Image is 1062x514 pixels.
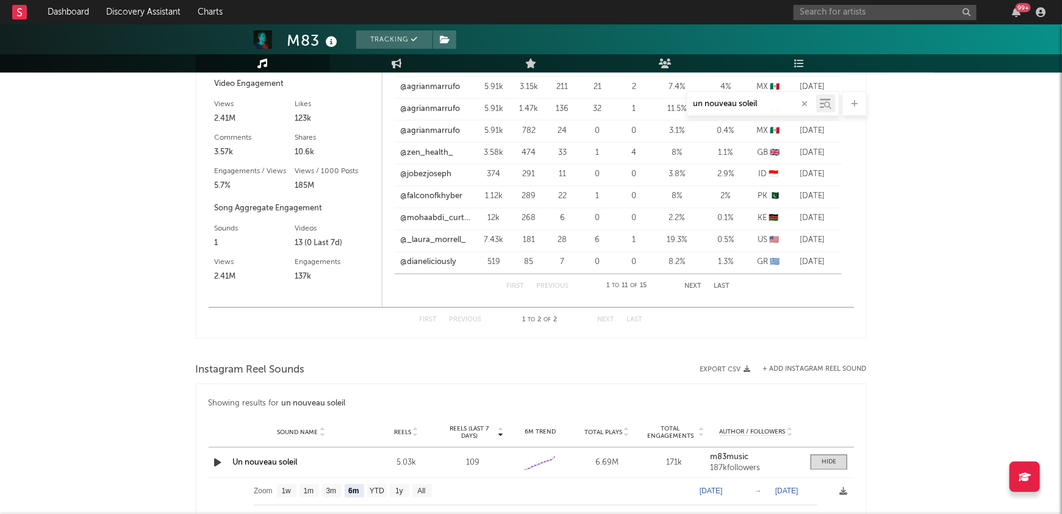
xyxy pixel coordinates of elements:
[401,169,452,181] a: @jobezjoseph
[753,191,784,203] div: PK
[215,145,295,160] div: 3.57k
[479,257,509,269] div: 519
[627,316,643,323] button: Last
[395,487,403,496] text: 1y
[700,366,751,373] button: Export CSV
[549,169,576,181] div: 11
[479,147,509,159] div: 3.58k
[295,112,376,126] div: 123k
[790,125,836,137] div: [DATE]
[583,257,613,269] div: 0
[515,81,543,93] div: 3.15k
[656,257,698,269] div: 8.2 %
[515,147,543,159] div: 474
[598,316,615,323] button: Next
[584,429,622,436] span: Total Plays
[790,169,836,181] div: [DATE]
[619,191,650,203] div: 0
[770,83,780,91] span: 🇲🇽
[401,191,463,203] a: @falconofkhyber
[1012,7,1021,17] button: 99+
[790,191,836,203] div: [DATE]
[254,487,273,496] text: Zoom
[549,257,576,269] div: 7
[209,396,854,411] div: Showing results for
[770,149,780,157] span: 🇬🇧
[790,81,836,93] div: [DATE]
[215,179,295,193] div: 5.7%
[215,255,295,269] div: Views
[528,317,535,323] span: to
[1016,3,1031,12] div: 99 +
[790,147,836,159] div: [DATE]
[326,487,336,496] text: 3m
[753,125,784,137] div: MX
[753,81,784,93] div: MX
[348,487,359,496] text: 6m
[583,125,613,137] div: 0
[479,191,509,203] div: 1.12k
[515,213,543,225] div: 268
[277,429,318,436] span: Sound Name
[295,164,376,179] div: Views / 1000 Posts
[295,130,376,145] div: Shares
[515,169,543,181] div: 291
[656,235,698,247] div: 19.3 %
[753,169,784,181] div: ID
[549,235,576,247] div: 28
[583,235,613,247] div: 6
[287,30,341,51] div: M83
[401,213,473,225] a: @mohaabdi_curtain
[619,147,650,159] div: 4
[506,313,573,327] div: 1 2 2
[196,363,305,377] span: Instagram Reel Sounds
[356,30,432,49] button: Tracking
[705,169,747,181] div: 2.9 %
[769,193,779,201] span: 🇵🇰
[687,99,816,109] input: Search by song name or URL
[705,235,747,247] div: 0.5 %
[769,237,779,245] span: 🇺🇸
[450,316,482,323] button: Previous
[751,366,867,373] div: + Add Instagram Reel Sound
[215,112,295,126] div: 2.41M
[619,125,650,137] div: 0
[583,191,613,203] div: 1
[215,269,295,284] div: 2.41M
[417,487,425,496] text: All
[233,459,298,466] a: Un nouveau soleil
[593,279,660,294] div: 1 11 15
[790,235,836,247] div: [DATE]
[583,169,613,181] div: 0
[769,215,779,223] span: 🇰🇪
[510,427,571,437] div: 6M Trend
[656,147,698,159] div: 8 %
[215,221,295,236] div: Sounds
[656,213,698,225] div: 2.2 %
[755,487,762,495] text: →
[700,487,723,495] text: [DATE]
[753,235,784,247] div: US
[515,257,543,269] div: 85
[612,284,619,289] span: to
[549,147,576,159] div: 33
[215,164,295,179] div: Engagements / Views
[714,284,730,290] button: Last
[619,81,650,93] div: 2
[479,213,509,225] div: 12k
[656,125,698,137] div: 3.1 %
[506,284,524,290] button: First
[443,425,497,440] span: Reels (last 7 days)
[583,81,613,93] div: 21
[720,428,786,436] span: Author / Followers
[705,81,747,93] div: 4 %
[515,125,543,137] div: 782
[515,235,543,247] div: 181
[215,77,376,91] div: Video Engagement
[644,425,697,440] span: Total Engagements
[775,487,798,495] text: [DATE]
[656,169,698,181] div: 3.8 %
[790,257,836,269] div: [DATE]
[549,191,576,203] div: 22
[770,259,780,266] span: 🇬🇷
